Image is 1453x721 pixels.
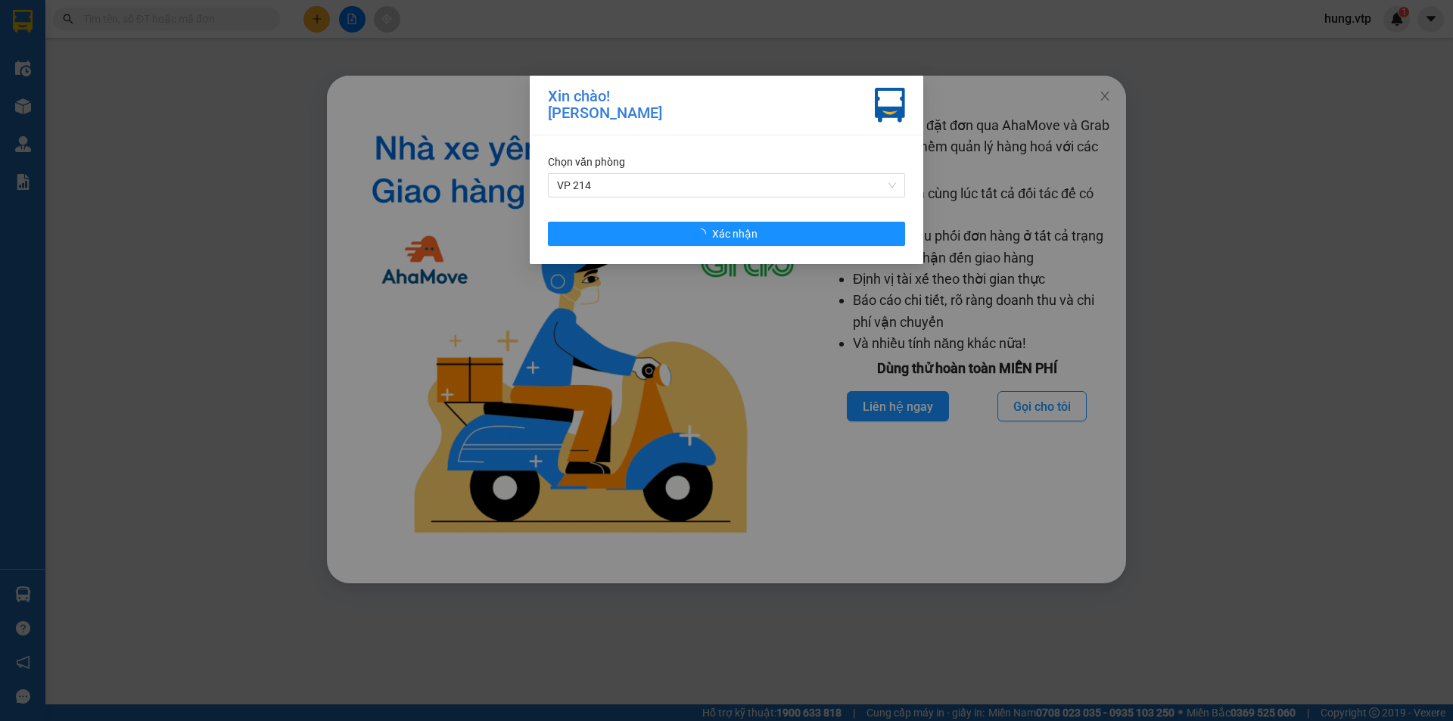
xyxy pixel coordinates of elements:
span: VP 214 [557,174,896,197]
div: Xin chào! [PERSON_NAME] [548,88,662,123]
span: Xác nhận [712,225,758,242]
span: loading [695,228,712,239]
img: vxr-icon [875,88,905,123]
button: Xác nhận [548,222,905,246]
div: Chọn văn phòng [548,154,905,170]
